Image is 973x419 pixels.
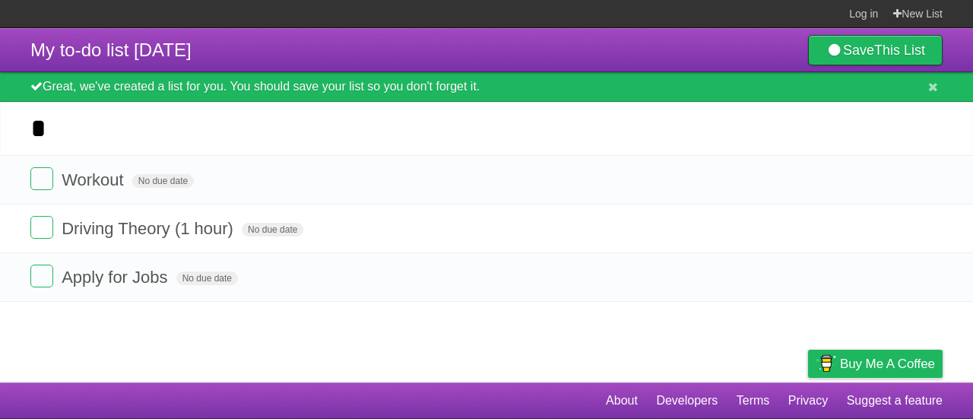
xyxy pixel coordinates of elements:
span: Buy me a coffee [840,351,935,377]
img: Buy me a coffee [816,351,836,376]
a: Developers [656,386,718,415]
span: Driving Theory (1 hour) [62,219,237,238]
label: Done [30,216,53,239]
span: No due date [242,223,303,236]
a: Buy me a coffee [808,350,943,378]
a: SaveThis List [808,35,943,65]
a: Terms [737,386,770,415]
span: No due date [132,174,194,188]
span: My to-do list [DATE] [30,40,192,60]
a: Suggest a feature [847,386,943,415]
a: About [606,386,638,415]
span: Workout [62,170,128,189]
label: Done [30,167,53,190]
b: This List [874,43,925,58]
span: Apply for Jobs [62,268,171,287]
a: Privacy [788,386,828,415]
span: No due date [176,271,238,285]
label: Done [30,265,53,287]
